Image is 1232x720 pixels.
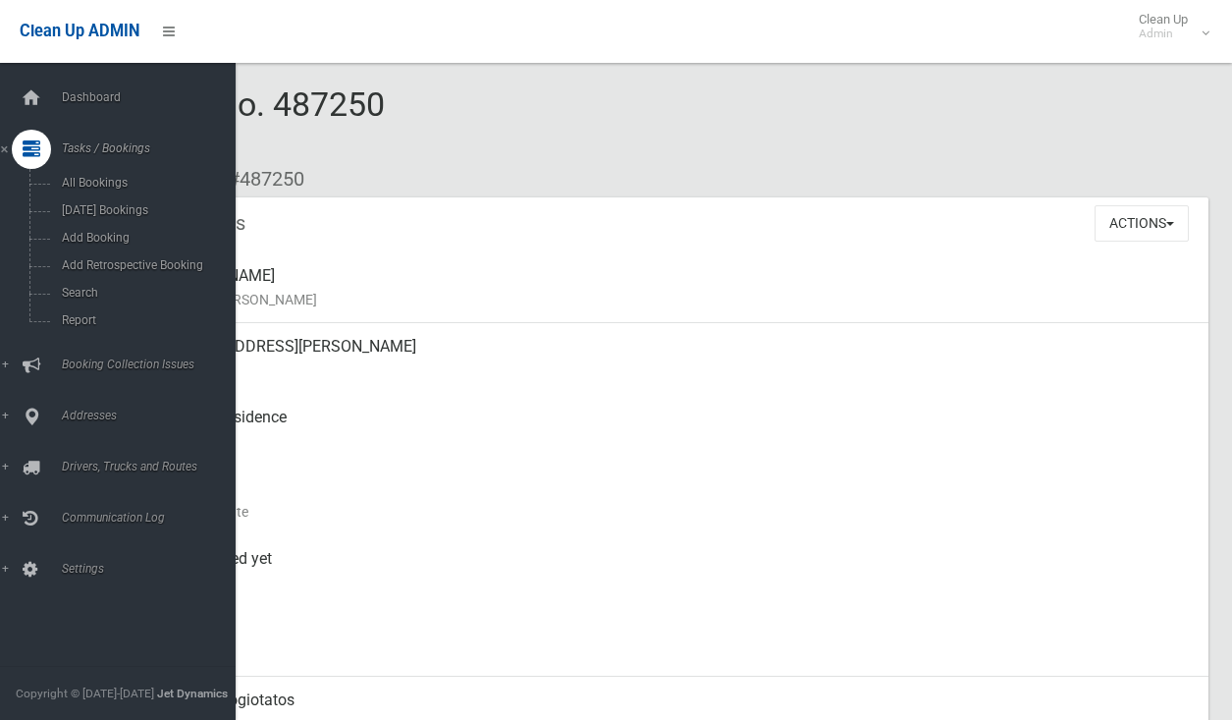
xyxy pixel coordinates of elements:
span: Addresses [56,409,250,422]
div: Front of Residence [157,394,1193,465]
li: #487250 [214,161,304,197]
span: Clean Up [1129,12,1207,41]
small: Zone [157,641,1193,665]
span: Tasks / Bookings [56,141,250,155]
div: [PERSON_NAME] [157,252,1193,323]
span: Communication Log [56,511,250,525]
span: All Bookings [56,176,234,190]
span: Copyright © [DATE]-[DATE] [16,687,154,700]
span: Drivers, Trucks and Routes [56,460,250,473]
small: Name of [PERSON_NAME] [157,288,1193,311]
div: [DATE] [157,465,1193,535]
span: Settings [56,562,250,576]
strong: Jet Dynamics [157,687,228,700]
small: Pickup Point [157,429,1193,453]
button: Actions [1095,205,1189,242]
span: Dashboard [56,90,250,104]
small: Collection Date [157,500,1193,524]
span: Booking No. 487250 [86,84,385,161]
small: Address [157,359,1193,382]
span: Add Retrospective Booking [56,258,234,272]
small: Collected At [157,571,1193,594]
div: Not collected yet [157,535,1193,606]
div: [DATE] [157,606,1193,677]
span: Booking Collection Issues [56,358,250,371]
div: [STREET_ADDRESS][PERSON_NAME] [157,323,1193,394]
span: Search [56,286,234,300]
span: Report [56,313,234,327]
span: Add Booking [56,231,234,245]
span: Clean Up ADMIN [20,22,139,40]
span: [DATE] Bookings [56,203,234,217]
small: Admin [1139,27,1188,41]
